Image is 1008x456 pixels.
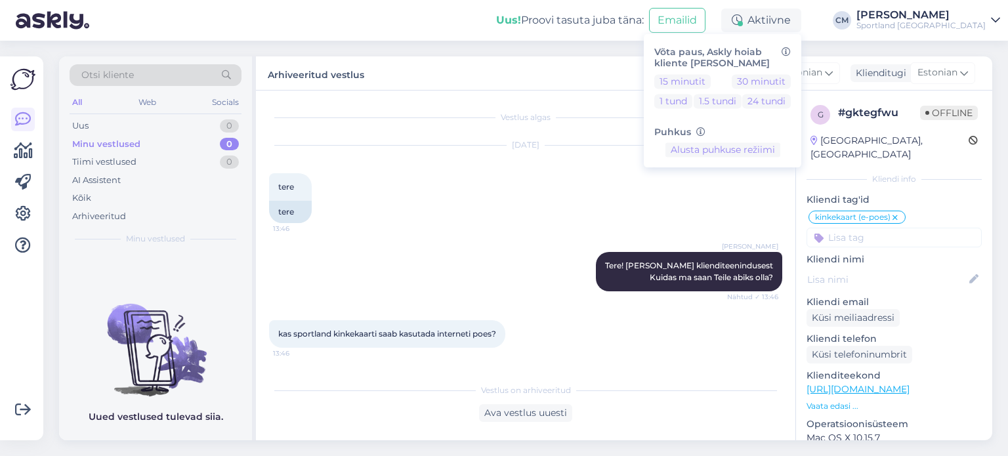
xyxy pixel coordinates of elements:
[722,241,778,251] span: [PERSON_NAME]
[268,64,364,82] label: Arhiveeritud vestlus
[269,112,782,123] div: Vestlus algas
[807,309,900,327] div: Küsi meiliaadressi
[856,20,986,31] div: Sportland [GEOGRAPHIC_DATA]
[920,106,978,120] span: Offline
[269,139,782,151] div: [DATE]
[220,138,239,151] div: 0
[136,94,159,111] div: Web
[727,292,778,302] span: Nähtud ✓ 13:46
[496,12,644,28] div: Proovi tasuta juba täna:
[72,155,136,169] div: Tiimi vestlused
[649,8,705,33] button: Emailid
[782,66,822,80] span: Estonian
[220,155,239,169] div: 0
[89,410,223,424] p: Uued vestlused tulevad siia.
[605,260,773,282] span: Tere! [PERSON_NAME] klienditeenindusest Kuidas ma saan Teile abiks olla?
[856,10,986,20] div: [PERSON_NAME]
[654,127,791,138] h6: Puhkus
[654,94,692,108] button: 1 tund
[278,329,496,339] span: kas sportland kinkekaarti saab kasutada interneti poes?
[810,134,969,161] div: [GEOGRAPHIC_DATA], [GEOGRAPHIC_DATA]
[72,210,126,223] div: Arhiveeritud
[654,47,791,69] h6: Võta paus, Askly hoiab kliente [PERSON_NAME]
[70,94,85,111] div: All
[917,66,957,80] span: Estonian
[273,224,322,234] span: 13:46
[818,110,824,119] span: g
[59,280,252,398] img: No chats
[278,182,294,192] span: tere
[807,369,982,383] p: Klienditeekond
[807,431,982,445] p: Mac OS X 10.15.7
[665,143,780,157] button: Alusta puhkuse režiimi
[807,272,967,287] input: Lisa nimi
[72,192,91,205] div: Kõik
[856,10,1000,31] a: [PERSON_NAME]Sportland [GEOGRAPHIC_DATA]
[209,94,241,111] div: Socials
[654,74,711,89] button: 15 minutit
[479,404,572,422] div: Ava vestlus uuesti
[81,68,134,82] span: Otsi kliente
[807,295,982,309] p: Kliendi email
[833,11,851,30] div: CM
[126,233,185,245] span: Minu vestlused
[72,138,140,151] div: Minu vestlused
[10,67,35,92] img: Askly Logo
[220,119,239,133] div: 0
[72,174,121,187] div: AI Assistent
[807,346,912,363] div: Küsi telefoninumbrit
[807,228,982,247] input: Lisa tag
[807,332,982,346] p: Kliendi telefon
[72,119,89,133] div: Uus
[807,253,982,266] p: Kliendi nimi
[742,94,791,108] button: 24 tundi
[269,201,312,223] div: tere
[807,173,982,185] div: Kliendi info
[807,417,982,431] p: Operatsioonisüsteem
[815,213,891,221] span: kinkekaart (e-poes)
[721,9,801,32] div: Aktiivne
[807,400,982,412] p: Vaata edasi ...
[481,384,571,396] span: Vestlus on arhiveeritud
[273,348,322,358] span: 13:46
[807,383,910,395] a: [URL][DOMAIN_NAME]
[496,14,521,26] b: Uus!
[732,74,791,89] button: 30 minutit
[807,193,982,207] p: Kliendi tag'id
[850,66,906,80] div: Klienditugi
[694,94,742,108] button: 1.5 tundi
[838,105,920,121] div: # gktegfwu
